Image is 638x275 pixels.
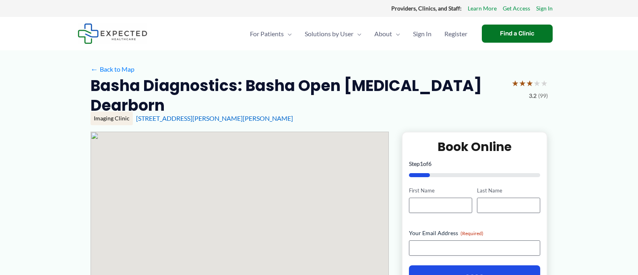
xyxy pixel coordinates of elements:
[477,187,540,194] label: Last Name
[512,76,519,91] span: ★
[409,187,472,194] label: First Name
[529,91,537,101] span: 3.2
[392,20,400,48] span: Menu Toggle
[391,5,462,12] strong: Providers, Clinics, and Staff:
[409,229,541,237] label: Your Email Address
[91,63,134,75] a: ←Back to Map
[409,139,541,155] h2: Book Online
[503,3,530,14] a: Get Access
[368,20,407,48] a: AboutMenu Toggle
[482,25,553,43] a: Find a Clinic
[444,20,467,48] span: Register
[536,3,553,14] a: Sign In
[541,76,548,91] span: ★
[284,20,292,48] span: Menu Toggle
[533,76,541,91] span: ★
[460,230,483,236] span: (Required)
[298,20,368,48] a: Solutions by UserMenu Toggle
[420,160,423,167] span: 1
[78,23,147,44] img: Expected Healthcare Logo - side, dark font, small
[244,20,298,48] a: For PatientsMenu Toggle
[91,112,133,125] div: Imaging Clinic
[305,20,353,48] span: Solutions by User
[538,91,548,101] span: (99)
[91,65,98,73] span: ←
[413,20,432,48] span: Sign In
[244,20,474,48] nav: Primary Site Navigation
[250,20,284,48] span: For Patients
[526,76,533,91] span: ★
[353,20,361,48] span: Menu Toggle
[468,3,497,14] a: Learn More
[438,20,474,48] a: Register
[519,76,526,91] span: ★
[409,161,541,167] p: Step of
[91,76,505,116] h2: Basha Diagnostics: Basha Open [MEDICAL_DATA] Dearborn
[374,20,392,48] span: About
[136,114,293,122] a: [STREET_ADDRESS][PERSON_NAME][PERSON_NAME]
[407,20,438,48] a: Sign In
[428,160,432,167] span: 6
